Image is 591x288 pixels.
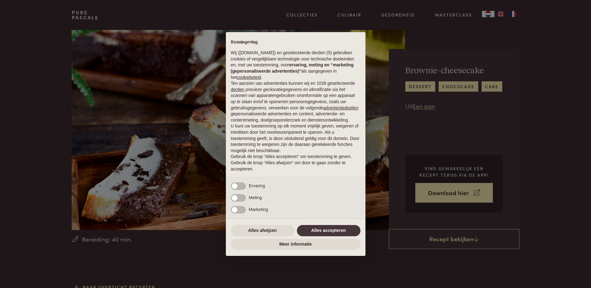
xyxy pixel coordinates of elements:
p: Ten aanzien van advertenties kunnen wij en 1039 geselecteerde gebruiken om en persoonsgegevens, z... [231,80,360,123]
p: Wij ([DOMAIN_NAME]) en geselecteerde derden (5) gebruiken cookies of vergelijkbare technologie vo... [231,50,360,80]
em: informatie op een apparaat op te slaan en/of te openen [231,93,355,104]
span: Marketing [249,207,268,212]
h2: Kennisgeving [231,40,360,45]
span: Meting [249,195,262,200]
button: advertentiedoelen [323,105,358,111]
button: Meer informatie [231,239,360,250]
p: U kunt uw toestemming op elk moment vrijelijk geven, weigeren of intrekken door het voorkeurenpan... [231,123,360,154]
em: precieze geolocatiegegevens en identificatie via het scannen van apparaten [231,87,345,98]
span: Ervaring [249,183,265,188]
a: cookiebeleid [237,75,261,80]
button: derden [231,87,245,93]
strong: ervaring, meting en “marketing (gepersonaliseerde advertenties)” [231,62,354,74]
button: Alles accepteren [297,225,360,236]
p: Gebruik de knop “Alles accepteren” om toestemming te geven. Gebruik de knop “Alles afwijzen” om d... [231,154,360,172]
button: Alles afwijzen [231,225,294,236]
